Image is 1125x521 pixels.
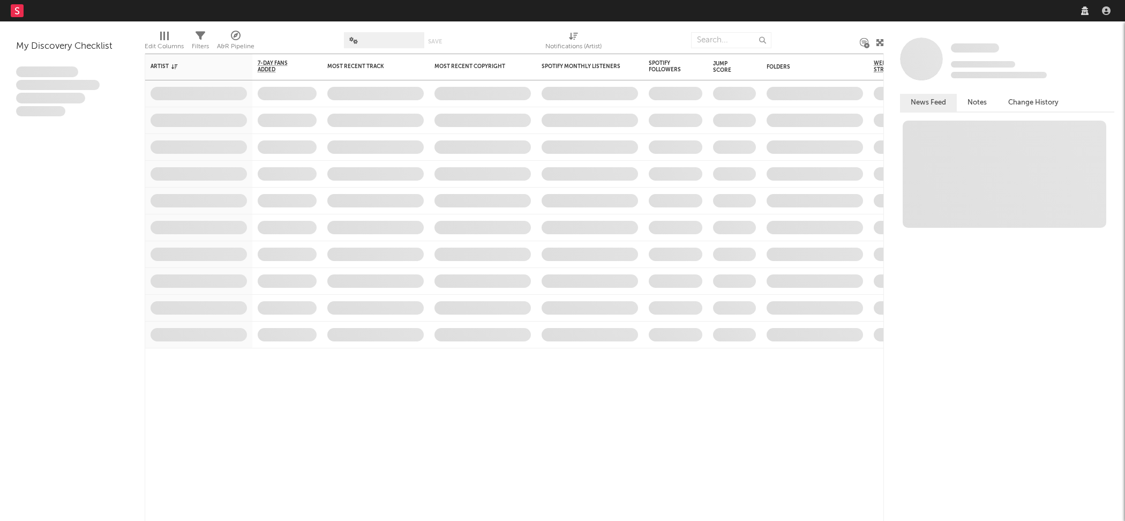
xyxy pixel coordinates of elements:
span: Integer aliquet in purus et [16,80,100,91]
div: My Discovery Checklist [16,40,129,53]
div: Edit Columns [145,40,184,53]
div: Spotify Monthly Listeners [542,63,622,70]
div: Most Recent Track [327,63,408,70]
div: Filters [192,27,209,58]
div: A&R Pipeline [217,27,254,58]
span: Weekly US Streams [874,60,911,73]
div: Jump Score [713,61,740,73]
div: Notifications (Artist) [545,40,602,53]
span: Praesent ac interdum [16,93,85,103]
div: Folders [767,64,847,70]
div: Filters [192,40,209,53]
button: Save [428,39,442,44]
div: Edit Columns [145,27,184,58]
span: Tracking Since: [DATE] [951,61,1015,68]
span: Aliquam viverra [16,106,65,117]
span: Some Artist [951,43,999,53]
a: Some Artist [951,43,999,54]
span: Lorem ipsum dolor [16,66,78,77]
div: Most Recent Copyright [434,63,515,70]
div: Spotify Followers [649,60,686,73]
input: Search... [691,32,771,48]
button: Change History [997,94,1069,111]
span: 7-Day Fans Added [258,60,301,73]
span: 0 fans last week [951,72,1047,78]
div: Artist [151,63,231,70]
div: Notifications (Artist) [545,27,602,58]
button: News Feed [900,94,957,111]
button: Notes [957,94,997,111]
div: A&R Pipeline [217,40,254,53]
